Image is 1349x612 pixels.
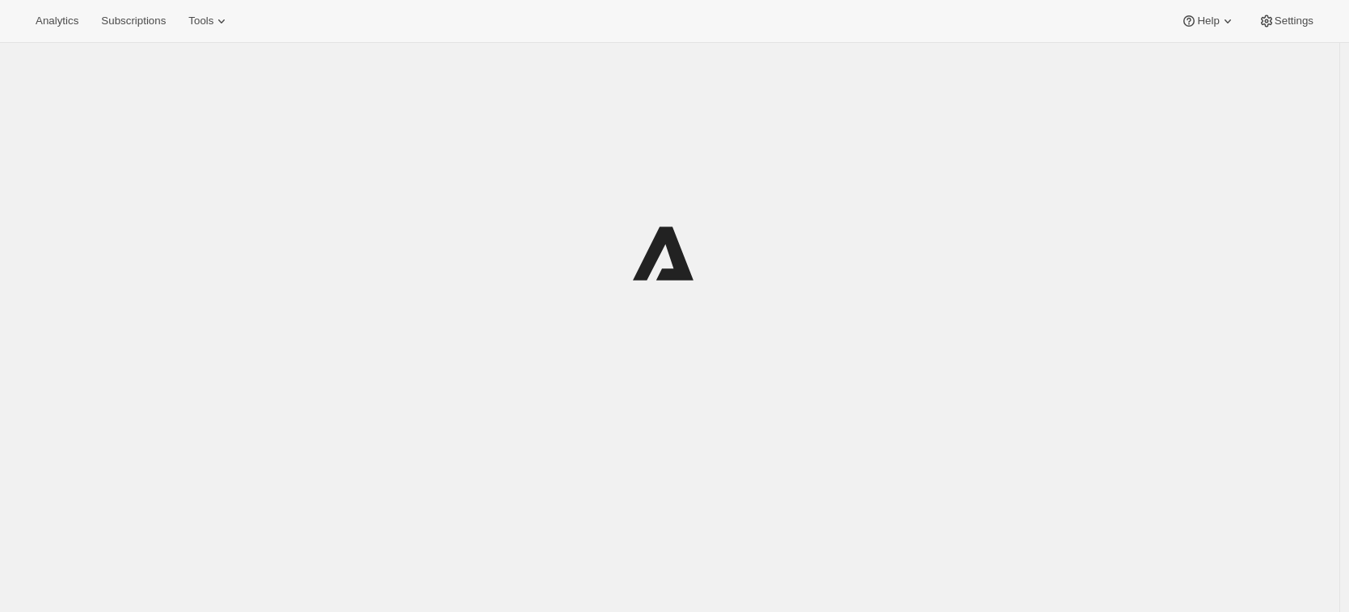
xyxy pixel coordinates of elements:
button: Help [1171,10,1245,32]
button: Settings [1249,10,1323,32]
span: Tools [188,15,213,27]
span: Analytics [36,15,78,27]
span: Subscriptions [101,15,166,27]
button: Subscriptions [91,10,175,32]
span: Help [1197,15,1219,27]
span: Settings [1275,15,1313,27]
button: Analytics [26,10,88,32]
button: Tools [179,10,239,32]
